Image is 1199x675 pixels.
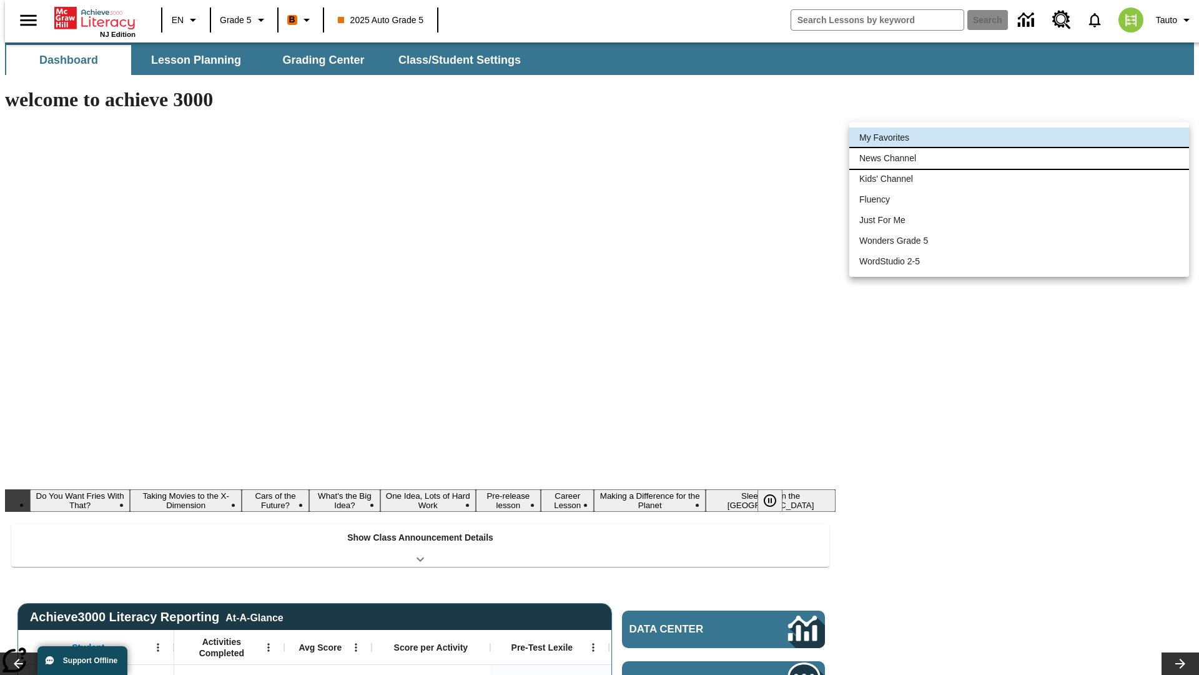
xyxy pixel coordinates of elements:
[849,251,1189,272] li: WordStudio 2-5
[849,231,1189,251] li: Wonders Grade 5
[849,148,1189,169] li: News Channel
[849,210,1189,231] li: Just For Me
[849,127,1189,148] li: My Favorites
[849,169,1189,189] li: Kids' Channel
[849,189,1189,210] li: Fluency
